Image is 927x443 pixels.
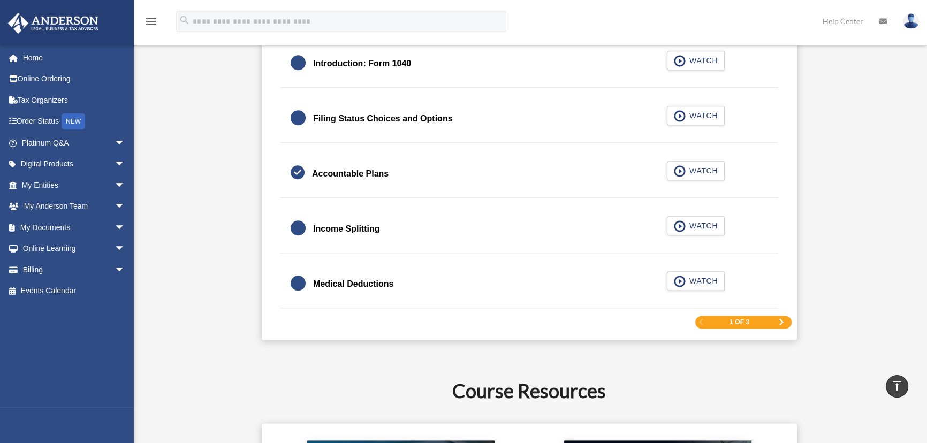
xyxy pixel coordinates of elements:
[7,196,141,217] a: My Anderson Teamarrow_drop_down
[145,19,157,28] a: menu
[7,238,141,259] a: Online Learningarrow_drop_down
[667,161,725,180] button: WATCH
[115,132,136,154] span: arrow_drop_down
[291,271,768,297] a: Medical Deductions WATCH
[686,55,718,66] span: WATCH
[7,132,141,154] a: Platinum Q&Aarrow_drop_down
[291,216,768,242] a: Income Splitting WATCH
[115,217,136,239] span: arrow_drop_down
[7,280,141,302] a: Events Calendar
[313,56,411,71] div: Introduction: Form 1040
[5,13,102,34] img: Anderson Advisors Platinum Portal
[291,51,768,77] a: Introduction: Form 1040 WATCH
[891,379,903,392] i: vertical_align_top
[179,14,191,26] i: search
[686,276,718,286] span: WATCH
[686,165,718,176] span: WATCH
[115,238,136,260] span: arrow_drop_down
[667,106,725,125] button: WATCH
[115,154,136,175] span: arrow_drop_down
[667,216,725,235] button: WATCH
[7,259,141,280] a: Billingarrow_drop_down
[7,68,141,90] a: Online Ordering
[313,222,379,236] div: Income Splitting
[145,15,157,28] i: menu
[7,47,141,68] a: Home
[686,220,718,231] span: WATCH
[115,196,136,218] span: arrow_drop_down
[7,154,141,175] a: Digital Productsarrow_drop_down
[7,217,141,238] a: My Documentsarrow_drop_down
[667,51,725,70] button: WATCH
[313,277,393,292] div: Medical Deductions
[7,174,141,196] a: My Entitiesarrow_drop_down
[291,106,768,132] a: Filing Status Choices and Options WATCH
[313,111,452,126] div: Filing Status Choices and Options
[291,161,768,187] a: Accountable Plans WATCH
[903,13,919,29] img: User Pic
[886,375,908,398] a: vertical_align_top
[778,318,785,326] a: Next Page
[312,166,389,181] div: Accountable Plans
[62,113,85,129] div: NEW
[730,319,749,325] span: 1 of 3
[667,271,725,291] button: WATCH
[151,377,907,404] h2: Course Resources
[686,110,718,121] span: WATCH
[7,89,141,111] a: Tax Organizers
[7,111,141,133] a: Order StatusNEW
[115,259,136,281] span: arrow_drop_down
[115,174,136,196] span: arrow_drop_down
